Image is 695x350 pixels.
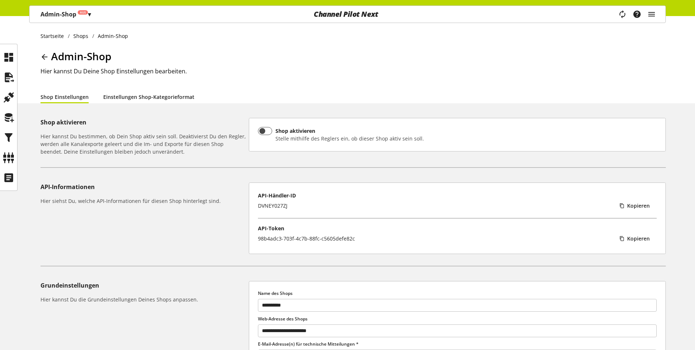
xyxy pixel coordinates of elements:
[40,132,246,155] h6: Hier kannst Du bestimmen, ob Dein Shop aktiv sein soll. Deaktivierst Du den Regler, werden alle K...
[40,93,89,101] a: Shop Einstellungen
[258,192,657,199] p: API-Händler-ID
[40,197,246,205] h6: Hier siehst Du, welche API-Informationen für diesen Shop hinterlegt sind.
[40,32,68,40] a: Startseite
[627,235,650,242] span: Kopieren
[258,202,287,209] div: DVNEY027ZJ
[258,290,293,296] span: Name des Shops
[617,199,657,212] button: Kopieren
[258,341,657,347] label: E-Mail-Adresse(n) für technische Mitteilungen *
[80,10,86,15] span: Aus
[258,235,355,242] div: 98b4adc3-703f-4c7b-88fc-c5605defe82c
[40,118,246,127] h5: Shop aktivieren
[617,232,657,245] button: Kopieren
[103,93,194,101] a: Einstellungen Shop-Kategorieformat
[258,316,308,322] span: Web-Adresse des Shops
[40,296,246,303] h6: Hier kannst Du die Grundeinstellungen Deines Shops anpassen.
[40,67,666,76] h2: Hier kannst Du Deine Shop Einstellungen bearbeiten.
[40,10,91,19] p: Admin-Shop
[40,182,246,191] h5: API-Informationen
[70,32,92,40] a: Shops
[40,281,246,290] h5: Grundeinstellungen
[88,10,91,18] span: ▾
[51,49,111,63] span: Admin-Shop
[275,127,424,135] div: Shop aktivieren
[29,5,666,23] nav: main navigation
[275,135,424,142] div: Stelle mithilfe des Reglers ein, ob dieser Shop aktiv sein soll.
[627,202,650,209] span: Kopieren
[258,224,657,232] p: API-Token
